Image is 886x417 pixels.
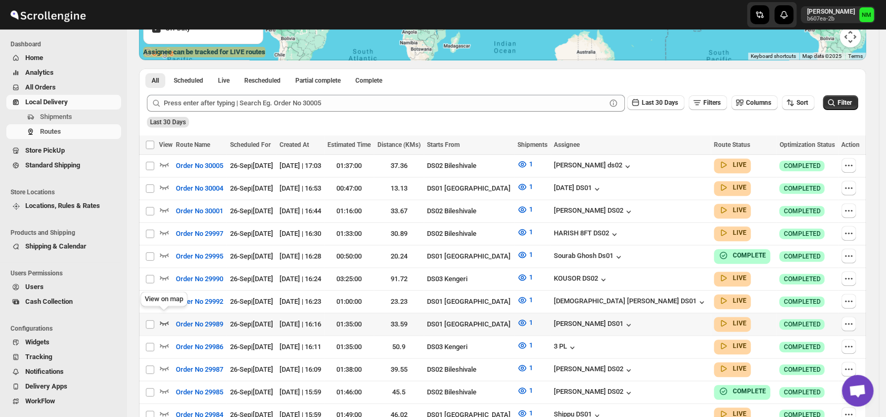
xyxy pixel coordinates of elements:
[427,296,511,307] div: DS01 [GEOGRAPHIC_DATA]
[327,319,371,330] div: 01:35:00
[554,320,634,330] button: [PERSON_NAME] DS01
[280,364,321,375] div: [DATE] | 16:09
[327,141,371,148] span: Estimated Time
[718,160,746,170] button: LIVE
[170,293,230,310] button: Order No 29992
[280,387,321,398] div: [DATE] | 15:59
[689,95,727,110] button: Filters
[176,141,210,148] span: Route Name
[230,141,270,148] span: Scheduled For
[733,252,766,259] b: COMPLETE
[377,183,420,194] div: 13.13
[327,364,371,375] div: 01:38:00
[230,184,273,192] span: 26-Sep | [DATE]
[718,182,746,193] button: LIVE
[511,337,539,354] button: 1
[8,2,87,28] img: ScrollEngine
[327,161,371,171] div: 01:37:00
[751,53,796,60] button: Keyboard shortcuts
[176,229,223,239] span: Order No 29997
[244,76,281,85] span: Rescheduled
[554,141,580,148] span: Assignee
[6,350,121,364] button: Tracking
[25,283,44,291] span: Users
[176,251,223,262] span: Order No 29995
[554,388,634,398] div: [PERSON_NAME] DS02
[554,365,634,375] button: [PERSON_NAME] DS02
[280,161,321,171] div: [DATE] | 17:03
[427,206,511,216] div: DS02 Bileshivale
[779,141,834,148] span: Optimization Status
[25,161,80,169] span: Standard Shipping
[377,296,420,307] div: 23.23
[517,141,547,148] span: Shipments
[554,184,602,194] button: [DATE] DS01
[230,297,273,305] span: 26-Sep | [DATE]
[6,335,121,350] button: Widgets
[170,271,230,287] button: Order No 29990
[511,201,539,218] button: 1
[25,146,65,154] span: Store PickUp
[145,73,165,88] button: All routes
[427,387,511,398] div: DS02 Bileshivale
[6,110,121,124] button: Shipments
[783,343,820,351] span: COMPLETED
[529,409,532,417] span: 1
[823,95,858,110] button: Filter
[838,99,852,106] span: Filter
[718,363,746,374] button: LIVE
[176,342,223,352] span: Order No 29986
[554,206,634,217] button: [PERSON_NAME] DS02
[840,26,861,47] button: Map camera controls
[170,203,230,220] button: Order No 30001
[152,76,159,85] span: All
[176,274,223,284] span: Order No 29990
[327,183,371,194] div: 00:47:00
[6,394,121,409] button: WorkFlow
[174,76,203,85] span: Scheduled
[554,161,633,172] button: [PERSON_NAME] ds02
[714,141,750,148] span: Route Status
[280,229,321,239] div: [DATE] | 16:30
[529,160,532,168] span: 1
[554,342,578,353] div: 3 PL
[783,275,820,283] span: COMPLETED
[627,95,684,110] button: Last 30 Days
[327,229,371,239] div: 01:33:00
[511,382,539,399] button: 1
[295,76,341,85] span: Partial complete
[511,156,539,173] button: 1
[230,230,273,237] span: 26-Sep | [DATE]
[554,297,707,307] button: [DEMOGRAPHIC_DATA] [PERSON_NAME] DS01
[25,242,86,250] span: Shipping & Calendar
[6,280,121,294] button: Users
[718,205,746,215] button: LIVE
[327,206,371,216] div: 01:16:00
[230,162,273,170] span: 26-Sep | [DATE]
[11,40,121,48] span: Dashboard
[841,141,860,148] span: Action
[25,338,49,346] span: Widgets
[783,162,820,170] span: COMPLETED
[554,229,620,240] button: HARISH 8FT DS02
[6,239,121,254] button: Shipping & Calendar
[142,46,176,60] a: Open this area in Google Maps (opens a new window)
[377,274,420,284] div: 91.72
[802,53,842,59] span: Map data ©2025
[427,229,511,239] div: DS02 Bileshivale
[355,76,382,85] span: Complete
[280,296,321,307] div: [DATE] | 16:23
[11,324,121,333] span: Configurations
[170,339,230,355] button: Order No 29986
[746,99,771,106] span: Columns
[377,387,420,398] div: 45.5
[783,320,820,329] span: COMPLETED
[529,296,532,304] span: 1
[230,320,273,328] span: 26-Sep | [DATE]
[230,275,273,283] span: 26-Sep | [DATE]
[511,178,539,195] button: 1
